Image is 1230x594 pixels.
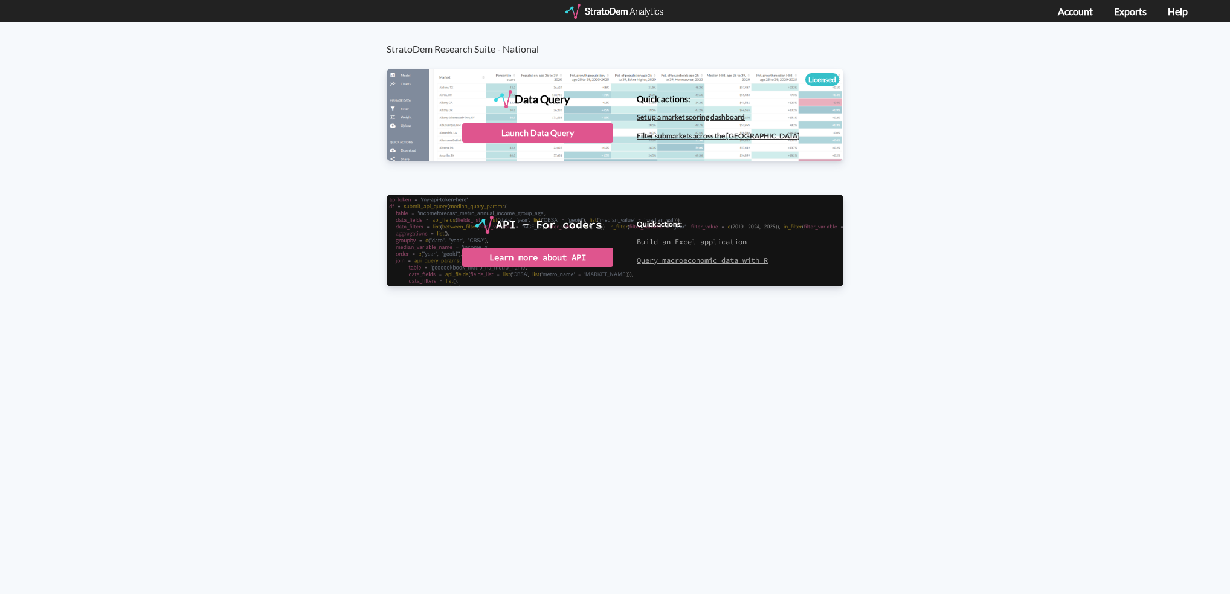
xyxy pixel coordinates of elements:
[637,94,800,103] h4: Quick actions:
[462,123,613,143] div: Launch Data Query
[637,237,747,246] a: Build an Excel application
[805,73,839,86] div: Licensed
[1168,5,1188,17] a: Help
[637,256,768,265] a: Query macroeconomic data with R
[515,90,570,108] div: Data Query
[1114,5,1147,17] a: Exports
[637,112,745,121] a: Set up a market scoring dashboard
[637,131,800,140] a: Filter submarkets across the [GEOGRAPHIC_DATA]
[1058,5,1093,17] a: Account
[387,22,856,54] h3: StratoDem Research Suite - National
[462,248,613,267] div: Learn more about API
[496,216,602,234] div: API - For coders
[637,220,768,228] h4: Quick actions:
